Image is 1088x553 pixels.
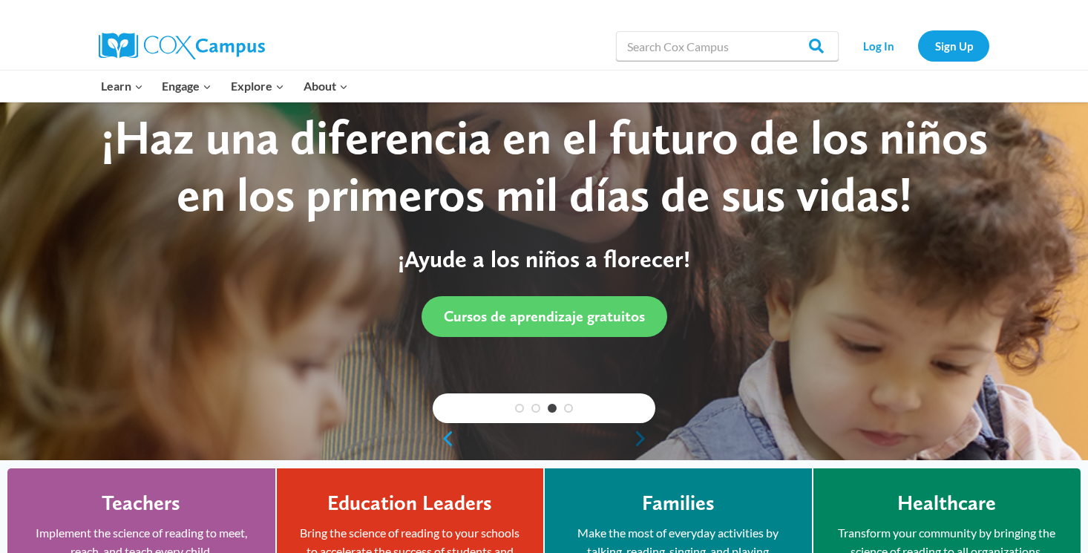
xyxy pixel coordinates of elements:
span: Cursos de aprendizaje gratuitos [444,307,645,325]
a: 4 [564,404,573,413]
a: 1 [515,404,524,413]
a: previous [433,430,455,448]
button: Child menu of About [294,71,358,102]
a: Sign Up [918,30,989,61]
a: 2 [531,404,540,413]
p: ¡Ayude a los niños a florecer! [80,245,1008,273]
h4: Families [642,491,715,516]
div: ¡Haz una diferencia en el futuro de los niños en los primeros mil días de sus vidas! [80,109,1008,223]
a: Log In [846,30,911,61]
button: Child menu of Explore [221,71,294,102]
nav: Secondary Navigation [846,30,989,61]
nav: Primary Navigation [91,71,357,102]
h4: Education Leaders [327,491,492,516]
div: content slider buttons [433,424,655,454]
a: 3 [548,404,557,413]
input: Search Cox Campus [616,31,839,61]
button: Child menu of Learn [91,71,153,102]
button: Child menu of Engage [153,71,222,102]
a: next [633,430,655,448]
img: Cox Campus [99,33,265,59]
a: Cursos de aprendizaje gratuitos [422,296,667,337]
h4: Teachers [102,491,180,516]
h4: Healthcare [897,491,996,516]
